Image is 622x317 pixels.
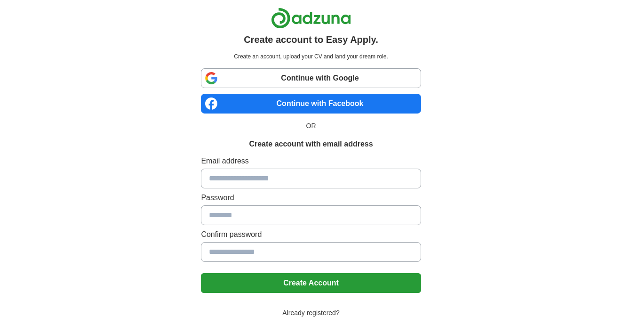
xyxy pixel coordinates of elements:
h1: Create account with email address [249,138,373,150]
a: Continue with Facebook [201,94,421,114]
h1: Create account to Easy Apply. [244,33,378,47]
button: Create Account [201,273,421,293]
p: Create an account, upload your CV and land your dream role. [203,52,419,61]
img: Adzuna logo [271,8,351,29]
a: Continue with Google [201,68,421,88]
span: OR [301,121,322,131]
label: Password [201,192,421,203]
label: Confirm password [201,229,421,240]
label: Email address [201,155,421,167]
